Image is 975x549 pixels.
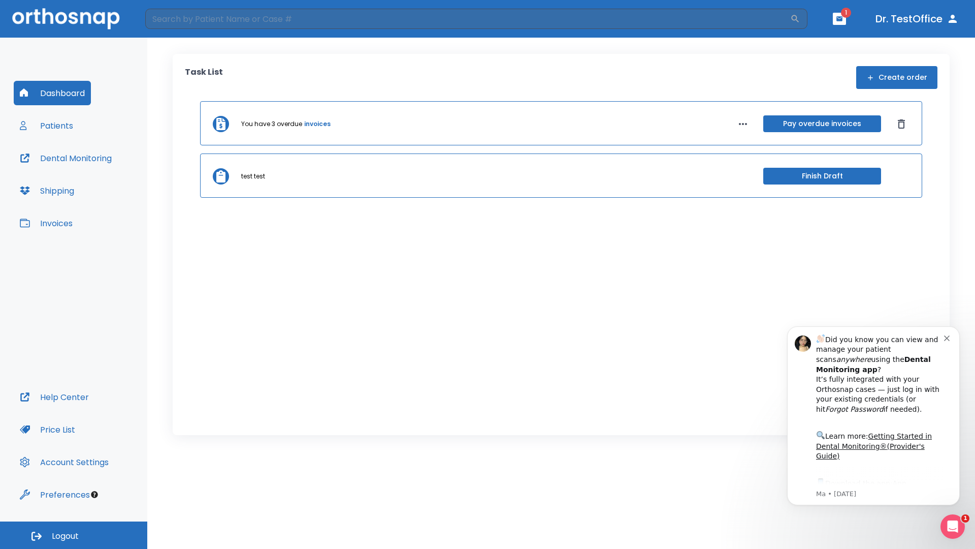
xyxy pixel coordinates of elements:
[14,81,91,105] button: Dashboard
[871,10,963,28] button: Dr. TestOffice
[14,178,80,203] button: Shipping
[893,116,909,132] button: Dismiss
[961,514,969,523] span: 1
[14,113,79,138] button: Patients
[14,385,95,409] button: Help Center
[772,314,975,544] iframe: Intercom notifications message
[841,8,851,18] span: 1
[14,482,96,507] button: Preferences
[856,66,937,89] button: Create order
[14,450,115,474] button: Account Settings
[12,8,120,29] img: Orthosnap
[241,119,302,129] p: You have 3 overdue
[145,9,790,29] input: Search by Patient Name or Case #
[241,172,265,181] p: test test
[304,119,331,129] a: invoices
[940,514,965,539] iframe: Intercom live chat
[763,168,881,185] button: Finish Draft
[90,490,99,499] div: Tooltip anchor
[52,531,79,542] span: Logout
[763,115,881,132] button: Pay overdue invoices
[14,146,118,170] button: Dental Monitoring
[14,211,79,235] button: Invoices
[185,66,223,89] p: Task List
[14,417,81,442] button: Price List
